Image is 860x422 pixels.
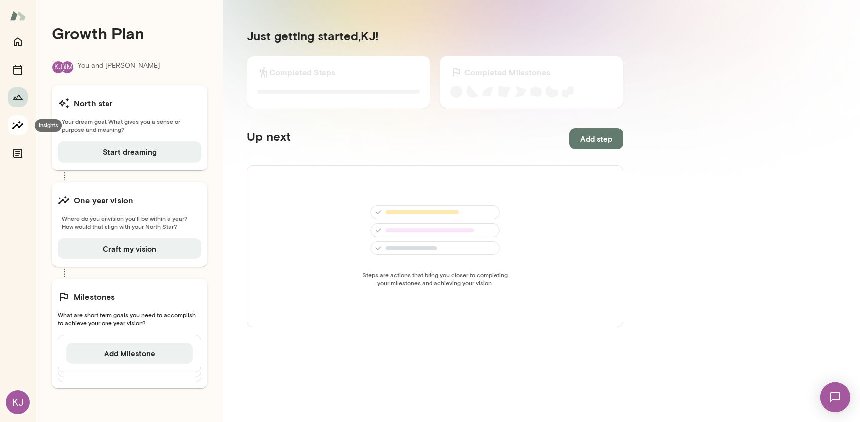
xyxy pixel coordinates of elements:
h5: Just getting started, KJ ! [247,28,623,44]
div: KJ [6,390,30,414]
h6: One year vision [74,194,133,206]
button: Sessions [8,60,28,80]
span: Your dream goal. What gives you a sense or purpose and meaning? [58,117,201,133]
div: Insights [35,119,62,132]
h5: Up next [247,128,291,149]
span: What are short term goals you need to accomplish to achieve your one year vision? [58,311,201,327]
h6: North star [74,97,113,109]
button: Add Milestone [66,343,193,364]
h6: Milestones [74,291,115,303]
button: Documents [8,143,28,163]
h4: Growth Plan [52,24,207,43]
button: Insights [8,115,28,135]
button: Home [8,32,28,52]
span: Where do you envision you'll be within a year? How would that align with your North Star? [58,214,201,230]
div: NM [61,61,74,74]
span: Steps are actions that bring you closer to completing your milestones and achieving your vision. [359,271,511,287]
div: KJ [52,61,65,74]
img: Mento [10,6,26,25]
h6: Completed Steps [269,66,335,78]
div: Add Milestone [58,335,201,372]
button: Growth Plan [8,87,28,107]
button: Start dreaming [58,141,201,162]
button: Add step [569,128,623,149]
p: You and [PERSON_NAME] [78,61,160,74]
button: Craft my vision [58,238,201,259]
h6: Completed Milestones [464,66,550,78]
